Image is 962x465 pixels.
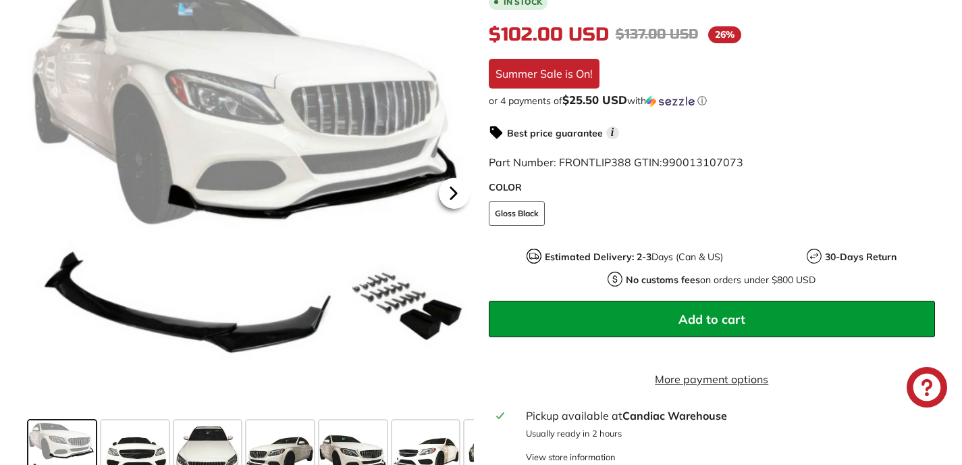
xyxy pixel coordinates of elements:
[489,155,743,169] span: Part Number: FRONTLIP388 GTIN:
[545,250,723,264] p: Days (Can & US)
[678,312,745,327] span: Add to cart
[903,367,951,411] inbox-online-store-chat: Shopify online store chat
[526,408,928,424] div: Pickup available at
[489,371,936,387] a: More payment options
[825,251,897,263] strong: 30-Days Return
[606,126,619,139] span: i
[489,180,936,195] label: COLOR
[662,155,743,169] span: 990013107073
[708,26,741,43] span: 26%
[489,23,609,46] span: $102.00 USD
[507,127,603,139] strong: Best price guarantee
[526,427,928,440] p: Usually ready in 2 hours
[646,95,695,107] img: Sezzle
[489,94,936,107] div: or 4 payments of with
[626,273,816,287] p: on orders under $800 USD
[545,251,651,263] strong: Estimated Delivery: 2-3
[616,26,698,43] span: $137.00 USD
[526,451,616,464] div: View store information
[489,94,936,107] div: or 4 payments of$25.50 USDwithSezzle Click to learn more about Sezzle
[626,274,700,286] strong: No customs fees
[562,93,627,107] span: $25.50 USD
[622,409,727,422] strong: Candiac Warehouse
[489,301,936,337] button: Add to cart
[489,59,599,89] div: Summer Sale is On!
